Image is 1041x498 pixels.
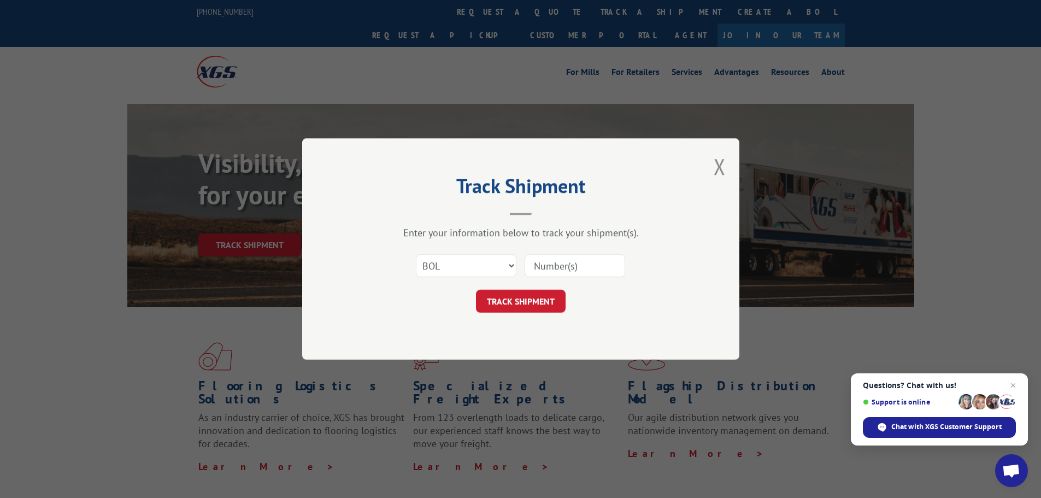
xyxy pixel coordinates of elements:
span: Questions? Chat with us! [863,381,1016,390]
button: TRACK SHIPMENT [476,290,566,313]
span: Support is online [863,398,955,406]
span: Chat with XGS Customer Support [891,422,1002,432]
input: Number(s) [525,254,625,277]
button: Close modal [714,152,726,181]
a: Open chat [995,454,1028,487]
h2: Track Shipment [357,178,685,199]
div: Enter your information below to track your shipment(s). [357,226,685,239]
span: Chat with XGS Customer Support [863,417,1016,438]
